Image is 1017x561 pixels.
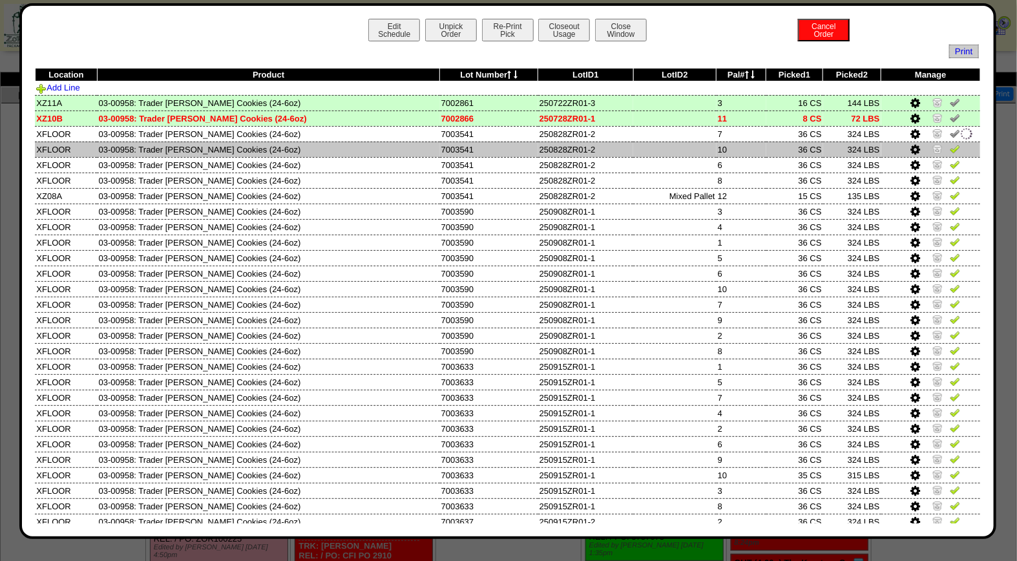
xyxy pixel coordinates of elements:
td: 7003590 [440,343,538,359]
td: 10 [717,281,766,297]
img: Zero Item and Verify [932,299,943,309]
td: 7003541 [440,126,538,142]
td: 7003633 [440,436,538,452]
img: Un-Verify Pick [950,128,960,138]
img: Verify Pick [950,345,960,355]
td: 3 [717,95,766,111]
td: 324 LBS [823,312,881,328]
td: 36 CS [766,359,823,374]
img: Zero Item and Verify [932,345,943,355]
img: Un-Verify Pick [950,112,960,123]
td: XFLOOR [35,266,97,281]
td: 250908ZR01-1 [538,250,633,266]
td: 03-00958: Trader [PERSON_NAME] Cookies (24-6oz) [97,188,439,204]
img: Zero Item and Verify [932,500,943,511]
td: 36 CS [766,374,823,390]
td: XFLOOR [35,343,97,359]
td: 7003633 [440,405,538,421]
td: 03-00958: Trader [PERSON_NAME] Cookies (24-6oz) [97,266,439,281]
td: 5 [717,374,766,390]
td: 324 LBS [823,157,881,173]
td: 250728ZR01-1 [538,111,633,126]
td: 03-00958: Trader [PERSON_NAME] Cookies (24-6oz) [97,374,439,390]
td: 03-00958: Trader [PERSON_NAME] Cookies (24-6oz) [97,328,439,343]
td: 250915ZR01-1 [538,483,633,498]
td: XZ11A [35,95,97,111]
button: CloseoutUsage [538,19,590,41]
td: 2 [717,514,766,529]
td: XFLOOR [35,235,97,250]
td: 03-00958: Trader [PERSON_NAME] Cookies (24-6oz) [97,204,439,219]
td: 03-00958: Trader [PERSON_NAME] Cookies (24-6oz) [97,405,439,421]
td: 03-00958: Trader [PERSON_NAME] Cookies (24-6oz) [97,498,439,514]
img: Zero Item and Verify [932,469,943,480]
td: 250915ZR01-1 [538,498,633,514]
td: 7003633 [440,390,538,405]
td: 250915ZR01-1 [538,405,633,421]
td: 4 [717,219,766,235]
td: 135 LBS [823,188,881,204]
td: 7 [717,390,766,405]
td: 15 CS [766,188,823,204]
td: XFLOOR [35,142,97,157]
img: Zero Item and Verify [932,190,943,200]
td: 03-00958: Trader [PERSON_NAME] Cookies (24-6oz) [97,250,439,266]
span: Print [949,45,978,58]
td: 36 CS [766,452,823,467]
img: Zero Item and Verify [932,128,943,138]
td: 11 [717,111,766,126]
td: 250908ZR01-1 [538,266,633,281]
td: 03-00958: Trader [PERSON_NAME] Cookies (24-6oz) [97,312,439,328]
td: XFLOOR [35,297,97,312]
td: 12 [717,188,766,204]
img: Verify Pick [950,314,960,324]
img: Zero Item and Verify [932,143,943,154]
th: Product [97,69,439,81]
td: 250908ZR01-1 [538,312,633,328]
td: 250828ZR01-2 [538,126,633,142]
td: 5 [717,250,766,266]
td: 324 LBS [823,250,881,266]
td: 36 CS [766,343,823,359]
th: Location [35,69,97,81]
td: 7003590 [440,312,538,328]
td: 250915ZR01-1 [538,452,633,467]
img: Verify Pick [950,376,960,386]
td: 250915ZR01-1 [538,359,633,374]
img: Verify Pick [950,237,960,247]
td: 7003633 [440,467,538,483]
td: XFLOOR [35,374,97,390]
td: 36 CS [766,436,823,452]
td: 03-00958: Trader [PERSON_NAME] Cookies (24-6oz) [97,343,439,359]
td: 324 LBS [823,421,881,436]
td: 1 [717,235,766,250]
td: 324 LBS [823,142,881,157]
button: UnpickOrder [425,19,477,41]
td: 250908ZR01-1 [538,343,633,359]
th: Picked2 [823,69,881,81]
img: Verify Pick [950,330,960,340]
td: 7003590 [440,297,538,312]
td: 7 [717,126,766,142]
td: 1 [717,359,766,374]
td: 3 [717,204,766,219]
td: 36 CS [766,126,823,142]
td: 03-00958: Trader [PERSON_NAME] Cookies (24-6oz) [97,126,439,142]
td: 9 [717,452,766,467]
td: 7003590 [440,328,538,343]
td: 250908ZR01-1 [538,328,633,343]
img: Verify Pick [950,159,960,169]
td: 250908ZR01-1 [538,281,633,297]
img: Verify Pick [950,175,960,185]
th: LotID2 [633,69,717,81]
td: 250915ZR01-2 [538,514,633,529]
td: 36 CS [766,281,823,297]
button: EditSchedule [368,19,420,41]
td: 250828ZR01-2 [538,188,633,204]
td: 03-00958: Trader [PERSON_NAME] Cookies (24-6oz) [97,467,439,483]
td: XFLOOR [35,219,97,235]
td: XFLOOR [35,390,97,405]
td: 10 [717,467,766,483]
img: Verify Pick [950,423,960,433]
td: 250915ZR01-1 [538,390,633,405]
